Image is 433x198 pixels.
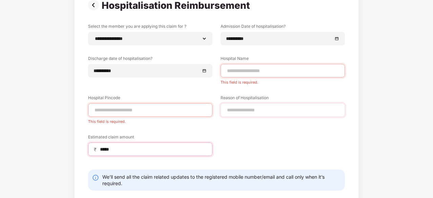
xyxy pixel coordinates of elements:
[88,95,212,103] label: Hospital Pincode
[88,23,212,32] label: Select the member you are applying this claim for ?
[94,146,99,153] span: ₹
[88,56,212,64] label: Discharge date of hospitalisation?
[221,95,345,103] label: Reason of Hospitalisation
[88,117,212,124] div: This field is required.
[221,56,345,64] label: Hospital Name
[221,78,345,85] div: This field is required.
[102,174,341,186] div: We’ll send all the claim related updates to the registered mobile number/email and call only when...
[221,23,345,32] label: Admission Date of hospitalisation?
[88,134,212,142] label: Estimated claim amount
[92,174,99,181] img: svg+xml;base64,PHN2ZyBpZD0iSW5mby0yMHgyMCIgeG1sbnM9Imh0dHA6Ly93d3cudzMub3JnLzIwMDAvc3ZnIiB3aWR0aD...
